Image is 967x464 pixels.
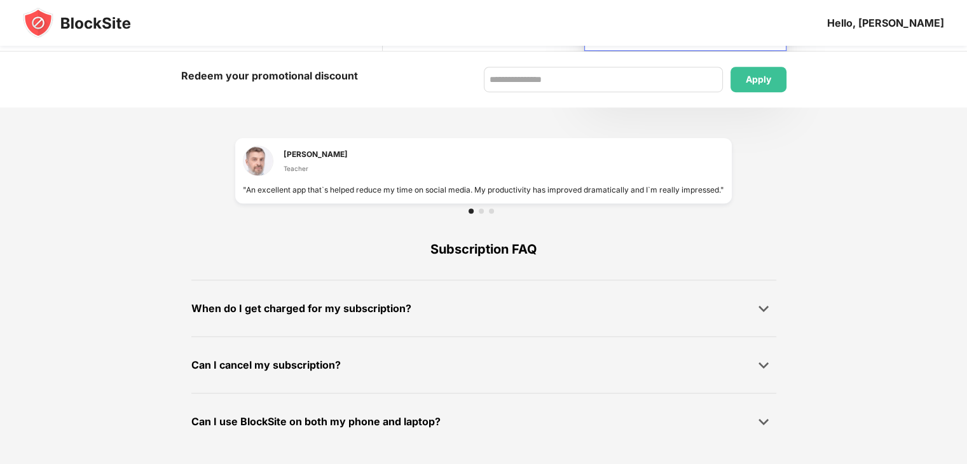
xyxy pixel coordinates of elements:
[191,299,411,318] div: When do I get charged for my subscription?
[23,8,131,38] img: blocksite-icon-black.svg
[243,184,724,196] div: "An excellent app that`s helped reduce my time on social media. My productivity has improved dram...
[284,148,348,160] div: [PERSON_NAME]
[243,146,273,176] img: testimonial-1.jpg
[181,67,358,85] div: Redeem your promotional discount
[191,219,776,280] div: Subscription FAQ
[191,413,441,431] div: Can I use BlockSite on both my phone and laptop?
[746,74,771,85] div: Apply
[284,163,348,174] div: Teacher
[191,356,341,374] div: Can I cancel my subscription?
[827,17,944,29] div: Hello, [PERSON_NAME]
